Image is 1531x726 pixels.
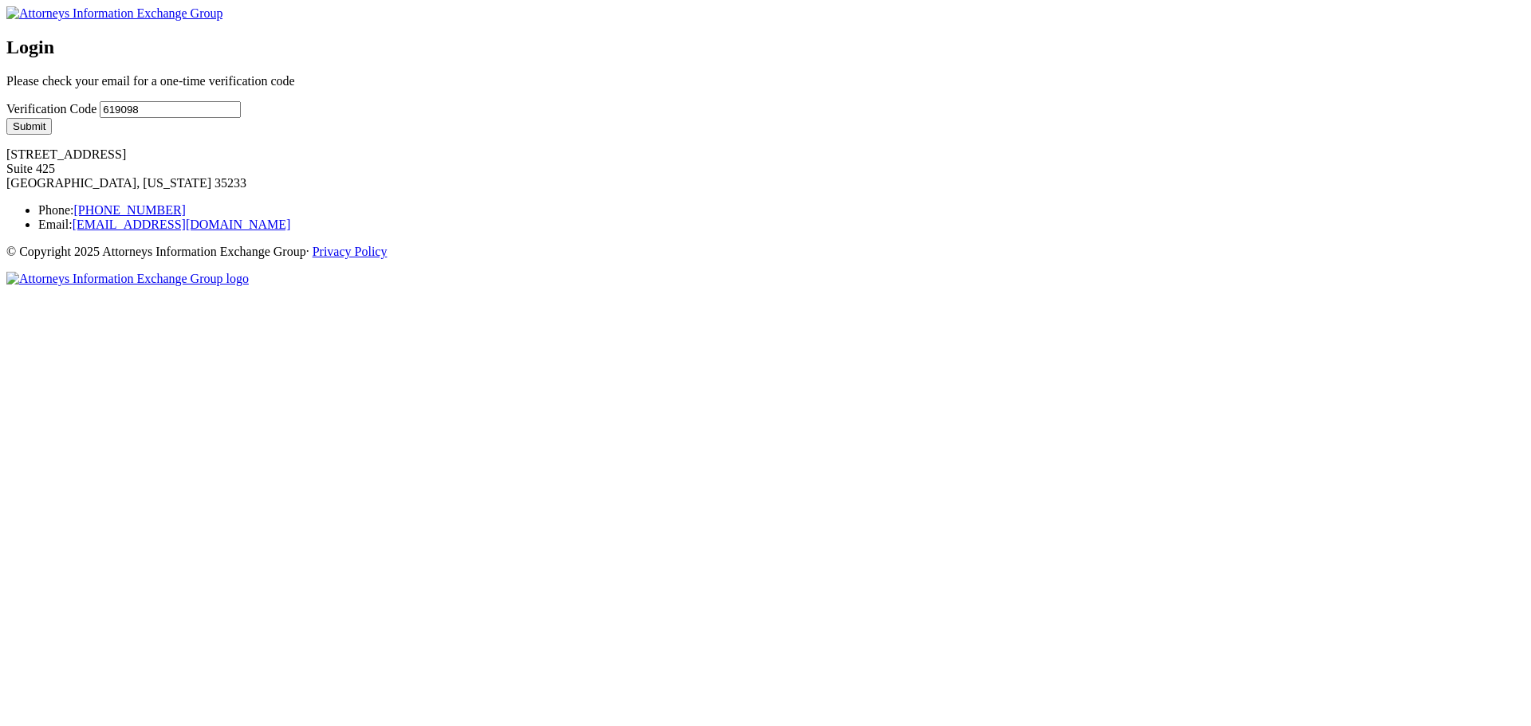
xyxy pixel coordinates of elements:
[6,6,222,21] img: Attorneys Information Exchange Group
[313,245,388,258] a: Privacy Policy
[6,118,52,135] button: Submit
[6,147,1525,190] p: [STREET_ADDRESS] Suite 425 [GEOGRAPHIC_DATA], [US_STATE] 35233
[6,102,96,116] label: Verification Code
[6,245,1525,259] p: © Copyright 2025 Attorneys Information Exchange Group
[6,37,1525,58] h2: Login
[73,218,291,231] a: [EMAIL_ADDRESS][DOMAIN_NAME]
[38,218,1525,232] li: Email:
[6,272,249,286] img: Attorneys Information Exchange Group logo
[73,203,185,217] a: [PHONE_NUMBER]
[306,245,309,258] span: ·
[6,74,325,88] p: Please check your email for a one-time verification code
[38,203,1525,218] li: Phone:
